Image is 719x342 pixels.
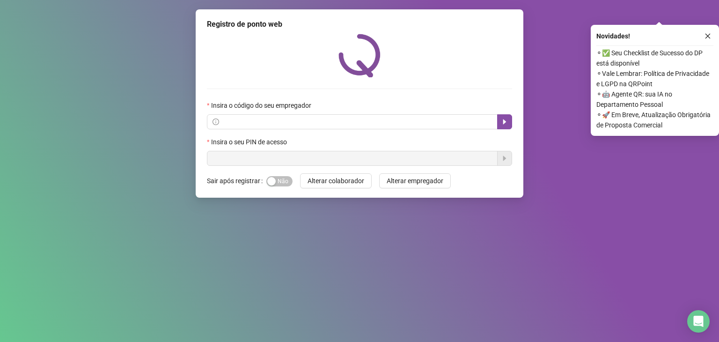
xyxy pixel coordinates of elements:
[207,100,317,111] label: Insira o código do seu empregador
[687,310,710,333] div: Open Intercom Messenger
[596,48,713,68] span: ⚬ ✅ Seu Checklist de Sucesso do DP está disponível
[387,176,443,186] span: Alterar empregador
[596,110,713,130] span: ⚬ 🚀 Em Breve, Atualização Obrigatória de Proposta Comercial
[308,176,364,186] span: Alterar colaborador
[213,119,219,125] span: info-circle
[596,68,713,89] span: ⚬ Vale Lembrar: Política de Privacidade e LGPD na QRPoint
[596,89,713,110] span: ⚬ 🤖 Agente QR: sua IA no Departamento Pessoal
[379,173,451,188] button: Alterar empregador
[207,137,293,147] label: Insira o seu PIN de acesso
[501,118,508,126] span: caret-right
[338,34,381,77] img: QRPoint
[300,173,372,188] button: Alterar colaborador
[207,19,512,30] div: Registro de ponto web
[704,33,711,39] span: close
[207,173,266,188] label: Sair após registrar
[596,31,630,41] span: Novidades !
